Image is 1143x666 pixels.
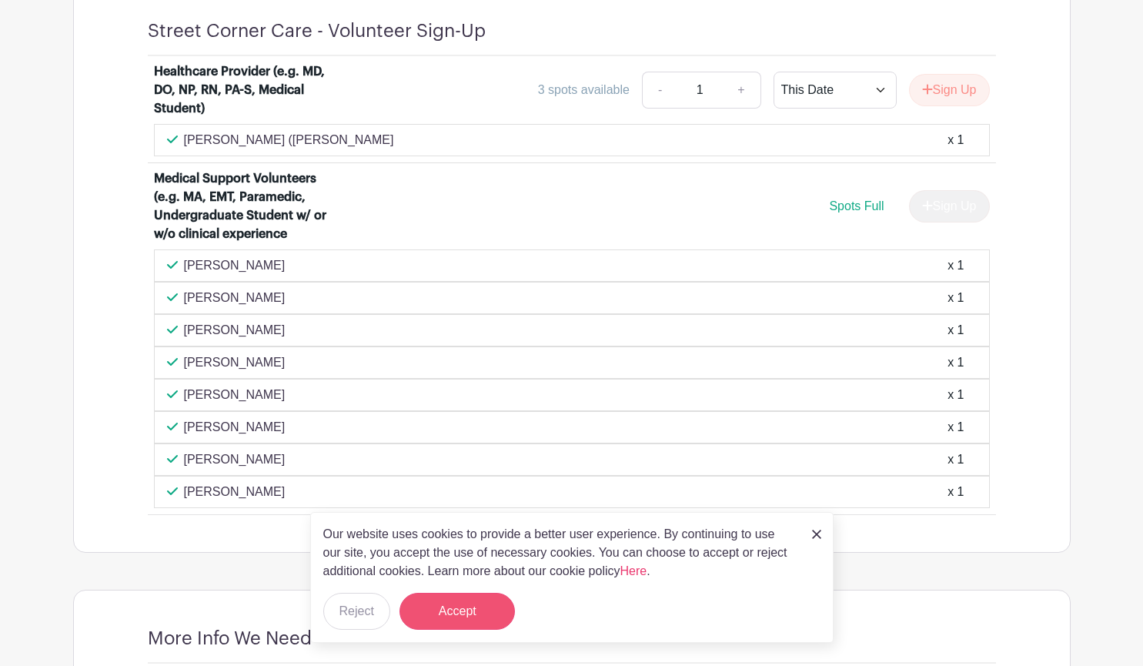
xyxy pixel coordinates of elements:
[947,386,964,404] div: x 1
[184,353,286,372] p: [PERSON_NAME]
[184,483,286,501] p: [PERSON_NAME]
[722,72,760,109] a: +
[184,418,286,437] p: [PERSON_NAME]
[184,289,286,307] p: [PERSON_NAME]
[184,321,286,340] p: [PERSON_NAME]
[323,525,796,581] p: Our website uses cookies to provide a better user experience. By continuing to use our site, you ...
[620,564,647,577] a: Here
[947,418,964,437] div: x 1
[909,74,990,106] button: Sign Up
[947,321,964,340] div: x 1
[184,256,286,275] p: [PERSON_NAME]
[947,256,964,275] div: x 1
[538,81,630,99] div: 3 spots available
[184,450,286,469] p: [PERSON_NAME]
[642,72,677,109] a: -
[947,353,964,372] div: x 1
[184,131,394,149] p: [PERSON_NAME] ([PERSON_NAME]
[812,530,821,539] img: close_button-5f87c8562297e5c2d7936805f587ecaba9071eb48480494691a3f1689db116b3.svg
[148,628,312,650] h4: More Info We Need
[947,131,964,149] div: x 1
[947,450,964,469] div: x 1
[154,62,345,118] div: Healthcare Provider (e.g. MD, DO, NP, RN, PA-S, Medical Student)
[829,199,884,213] span: Spots Full
[399,593,515,630] button: Accept
[323,593,390,630] button: Reject
[184,386,286,404] p: [PERSON_NAME]
[148,20,486,42] h4: Street Corner Care - Volunteer Sign-Up
[947,289,964,307] div: x 1
[947,483,964,501] div: x 1
[154,169,345,243] div: Medical Support Volunteers (e.g. MA, EMT, Paramedic, Undergraduate Student w/ or w/o clinical exp...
